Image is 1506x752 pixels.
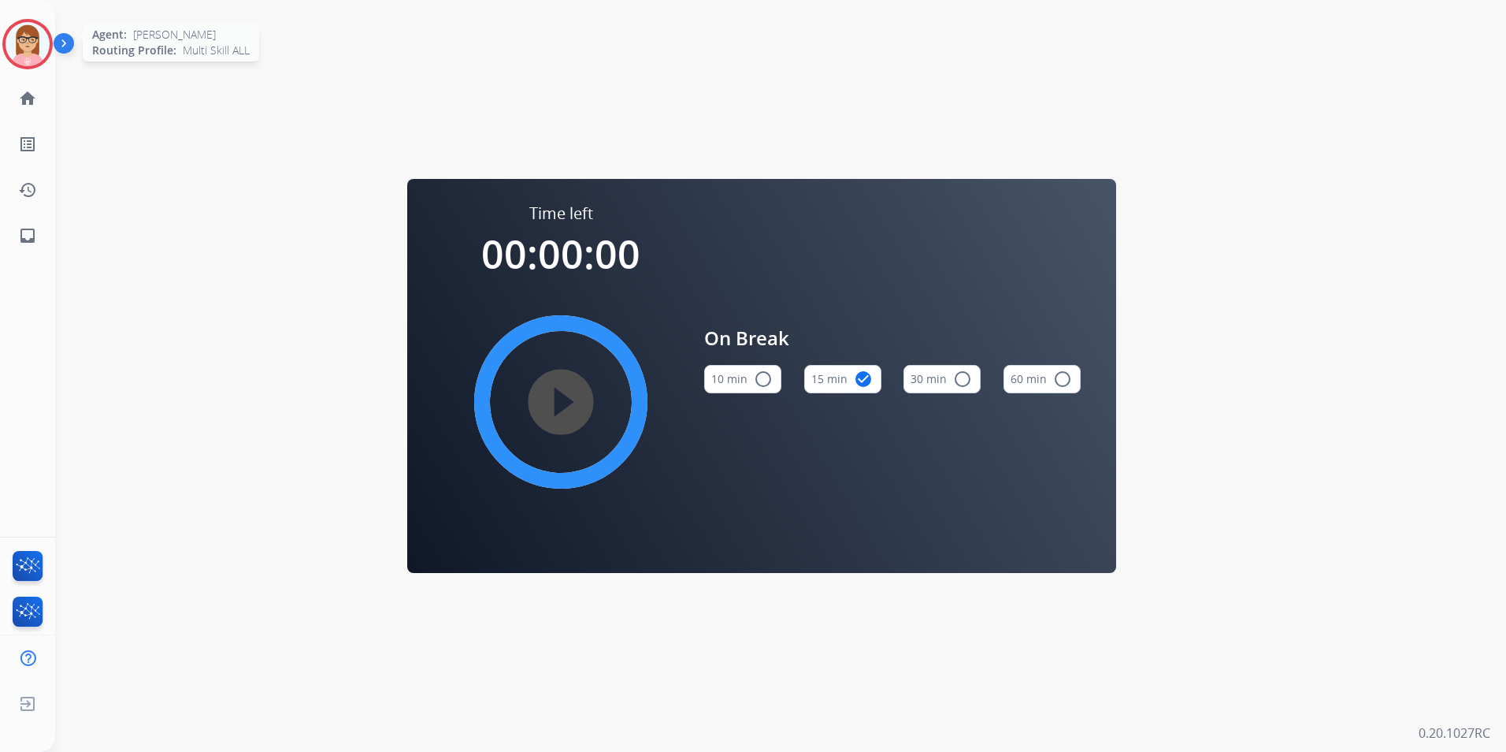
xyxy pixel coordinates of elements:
[1419,724,1490,743] p: 0.20.1027RC
[804,365,881,393] button: 15 min
[183,43,250,58] span: Multi Skill ALL
[18,89,37,108] mat-icon: home
[18,135,37,154] mat-icon: list_alt
[529,203,593,225] span: Time left
[18,181,37,199] mat-icon: history
[854,370,873,389] mat-icon: check_circle
[1003,365,1081,393] button: 60 min
[133,27,216,43] span: [PERSON_NAME]
[704,365,781,393] button: 10 min
[92,43,176,58] span: Routing Profile:
[1053,370,1072,389] mat-icon: radio_button_unchecked
[903,365,981,393] button: 30 min
[92,27,127,43] span: Agent:
[481,227,640,281] span: 00:00:00
[754,370,773,389] mat-icon: radio_button_unchecked
[6,22,50,66] img: avatar
[704,324,1081,352] span: On Break
[953,370,972,389] mat-icon: radio_button_unchecked
[551,393,570,411] mat-icon: play_circle_filled
[18,226,37,245] mat-icon: inbox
